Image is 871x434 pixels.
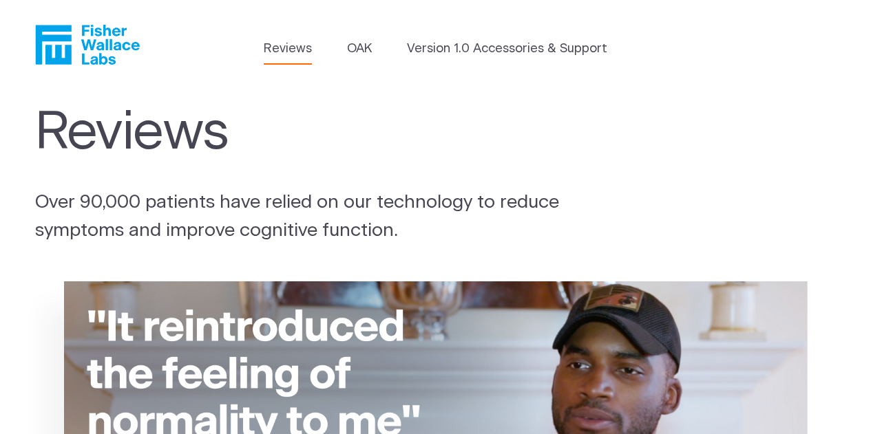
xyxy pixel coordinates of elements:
[264,40,312,58] a: Reviews
[35,102,586,163] h1: Reviews
[347,40,372,58] a: OAK
[407,40,607,58] a: Version 1.0 Accessories & Support
[35,25,140,65] a: Fisher Wallace
[35,188,574,244] p: Over 90,000 patients have relied on our technology to reduce symptoms and improve cognitive funct...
